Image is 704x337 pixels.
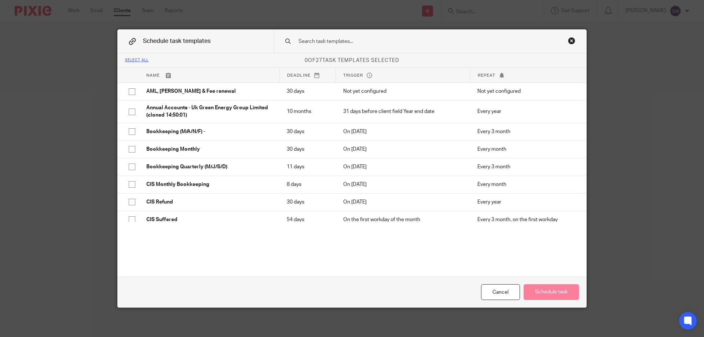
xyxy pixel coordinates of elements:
p: 30 days [287,128,328,135]
p: Bookkeeping (M/A/N/F) - [146,128,272,135]
p: Repeat [478,72,575,78]
input: Search task templates... [298,37,539,45]
p: Trigger [343,72,462,78]
div: Cancel [481,284,520,300]
p: 30 days [287,88,328,95]
div: Select all [125,58,148,63]
span: 27 [316,58,322,63]
span: 0 [305,58,308,63]
p: 30 days [287,146,328,153]
p: On [DATE] [343,198,463,206]
p: of task templates selected [118,57,586,64]
p: Every month [477,181,575,188]
p: Bookkeeping Monthly [146,146,272,153]
p: 11 days [287,163,328,171]
p: CIS Monthly Bookkeeping [146,181,272,188]
span: Name [146,73,160,77]
span: Schedule task templates [143,38,210,44]
p: Annual Accounts - Uk Green Energy Group Limited (cloned 14:50:01) [146,104,272,119]
button: Schedule task [524,284,579,300]
p: 10 months [287,108,328,115]
p: On [DATE] [343,163,463,171]
p: Every 3 month [477,128,575,135]
p: Not yet configured [343,88,463,95]
p: Bookkeeping Quarterly (M/J/S/D) [146,163,272,171]
div: Close this dialog window [568,37,575,44]
p: 54 days [287,216,328,223]
p: On [DATE] [343,181,463,188]
p: Every 3 month [477,163,575,171]
p: AML, [PERSON_NAME] & Fee renewal [146,88,272,95]
p: CIS Refund [146,198,272,206]
p: Not yet configured [477,88,575,95]
p: 30 days [287,198,328,206]
p: Deadline [287,72,328,78]
p: 31 days before client field Year end date [343,108,463,115]
p: CIS Suffered [146,216,272,223]
p: 8 days [287,181,328,188]
p: On [DATE] [343,128,463,135]
p: Every month [477,146,575,153]
p: Every 3 month, on the first workday [477,216,575,223]
p: Every year [477,108,575,115]
p: Every year [477,198,575,206]
p: On [DATE] [343,146,463,153]
p: On the first workday of the month [343,216,463,223]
